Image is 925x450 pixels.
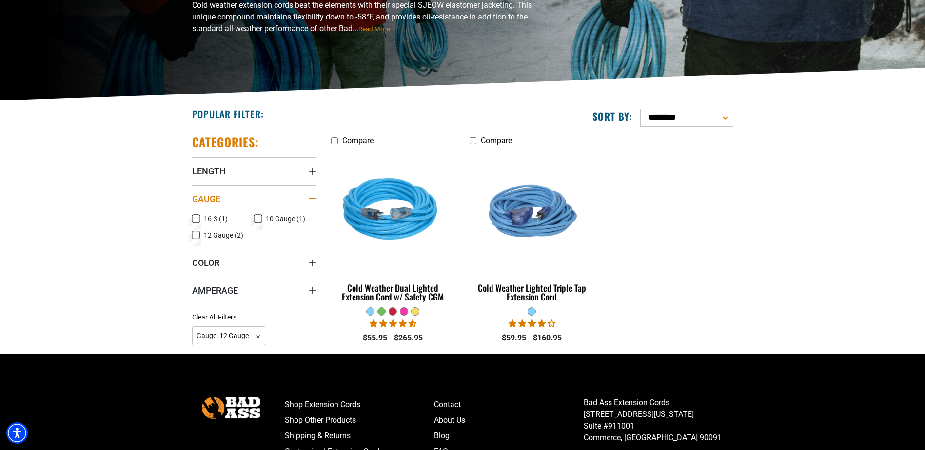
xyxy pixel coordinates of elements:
a: Gauge: 12 Gauge [192,331,266,340]
span: 12 Gauge (2) [204,232,243,239]
h2: Popular Filter: [192,108,264,120]
div: Cold Weather Lighted Triple Tap Extension Cord [470,283,594,301]
label: Sort by: [592,110,632,123]
a: Shipping & Returns [285,428,434,444]
span: Clear All Filters [192,313,236,321]
span: Color [192,257,219,268]
div: $59.95 - $160.95 [470,332,594,344]
span: Compare [342,136,374,145]
span: Gauge [192,193,220,205]
span: 4.18 stars [509,319,555,328]
span: Cold weather extension cords beat the elements with their special SJEOW elastomer jacketing. This... [192,0,532,33]
a: Light Blue Cold Weather Lighted Triple Tap Extension Cord [470,150,594,307]
div: $55.95 - $265.95 [331,332,455,344]
a: Clear All Filters [192,312,240,322]
div: Accessibility Menu [6,422,28,444]
img: Light Blue [332,155,454,267]
span: 4.62 stars [370,319,416,328]
span: Compare [481,136,512,145]
div: Cold Weather Dual Lighted Extension Cord w/ Safety CGM [331,283,455,301]
span: 10 Gauge (1) [266,215,305,222]
span: 16-3 (1) [204,215,228,222]
a: Contact [434,397,584,412]
p: Bad Ass Extension Cords [STREET_ADDRESS][US_STATE] Suite #911001 Commerce, [GEOGRAPHIC_DATA] 90091 [584,397,733,444]
a: Blog [434,428,584,444]
span: Length [192,166,226,177]
a: Shop Extension Cords [285,397,434,412]
summary: Amperage [192,277,316,304]
img: Light Blue [471,155,593,267]
span: Amperage [192,285,238,296]
summary: Color [192,249,316,276]
a: Light Blue Cold Weather Dual Lighted Extension Cord w/ Safety CGM [331,150,455,307]
span: Read More [358,25,390,33]
a: About Us [434,412,584,428]
summary: Gauge [192,185,316,212]
img: Bad Ass Extension Cords [202,397,260,419]
h2: Categories: [192,134,259,150]
a: Shop Other Products [285,412,434,428]
span: Gauge: 12 Gauge [192,326,266,345]
summary: Length [192,157,316,185]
